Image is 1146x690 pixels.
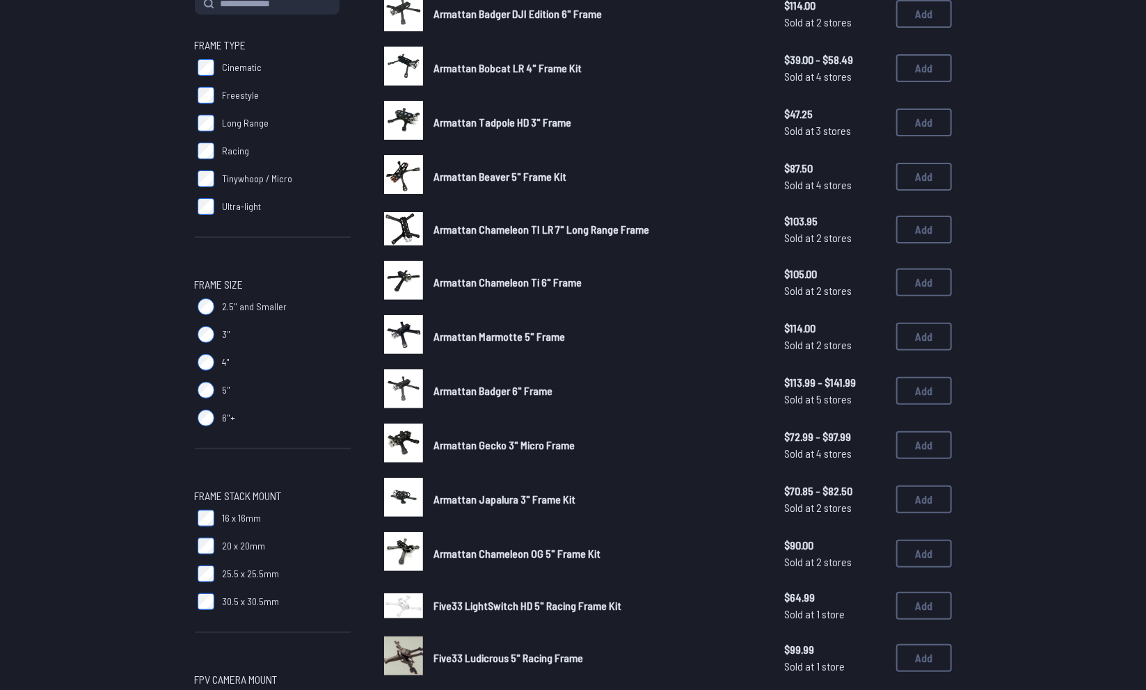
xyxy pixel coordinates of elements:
[785,537,885,554] span: $90.00
[434,383,763,399] a: Armattan Badger 6" Frame
[785,68,885,85] span: Sold at 4 stores
[198,538,214,554] input: 20 x 20mm
[384,369,423,412] a: image
[223,567,280,581] span: 25.5 x 25.5mm
[223,355,230,369] span: 4"
[198,326,214,343] input: 3"
[434,114,763,131] a: Armattan Tadpole HD 3" Frame
[223,88,260,102] span: Freestyle
[434,384,553,397] span: Armattan Badger 6" Frame
[384,47,423,86] img: image
[223,595,280,609] span: 30.5 x 30.5mm
[223,539,266,553] span: 20 x 20mm
[384,315,423,354] img: image
[785,230,885,246] span: Sold at 2 stores
[785,106,885,122] span: $47.25
[785,213,885,230] span: $103.95
[198,510,214,527] input: 16 x 16mm
[223,144,250,158] span: Racing
[434,221,763,238] a: Armattan Chameleon TI LR 7" Long Range Frame
[896,109,952,136] button: Add
[785,282,885,299] span: Sold at 2 stores
[434,170,567,183] span: Armattan Beaver 5" Frame Kit
[384,315,423,358] a: image
[195,276,244,293] span: Frame Size
[434,328,763,345] a: Armattan Marmotte 5" Frame
[198,170,214,187] input: Tinywhoop / Micro
[384,532,423,575] a: image
[896,216,952,243] button: Add
[785,122,885,139] span: Sold at 3 stores
[223,300,287,314] span: 2.5" and Smaller
[384,586,423,625] a: image
[384,155,423,194] img: image
[223,383,231,397] span: 5"
[223,411,236,425] span: 6"+
[785,445,885,462] span: Sold at 4 stores
[223,61,262,74] span: Cinematic
[195,37,246,54] span: Frame Type
[785,554,885,570] span: Sold at 2 stores
[785,320,885,337] span: $114.00
[384,424,423,467] a: image
[434,115,572,129] span: Armattan Tadpole HD 3" Frame
[384,261,423,300] img: image
[198,198,214,215] input: Ultra-light
[384,532,423,571] img: image
[384,636,423,680] a: image
[896,644,952,672] button: Add
[434,651,584,664] span: Five33 Ludicrous 5" Racing Frame
[785,499,885,516] span: Sold at 2 stores
[384,155,423,198] a: image
[198,87,214,104] input: Freestyle
[896,268,952,296] button: Add
[434,7,603,20] span: Armattan Badger DJI Edition 6" Frame
[198,410,214,426] input: 6"+
[198,115,214,131] input: Long Range
[384,209,423,250] a: image
[434,599,622,612] span: Five33 LightSwitch HD 5" Racing Frame Kit
[198,354,214,371] input: 4"
[434,6,763,22] a: Armattan Badger DJI Edition 6" Frame
[896,163,952,191] button: Add
[785,337,885,353] span: Sold at 2 stores
[785,51,885,68] span: $39.00 - $58.49
[384,593,423,618] img: image
[434,61,582,74] span: Armattan Bobcat LR 4" Frame Kit
[896,486,952,513] button: Add
[896,540,952,568] button: Add
[785,14,885,31] span: Sold at 2 stores
[434,60,763,77] a: Armattan Bobcat LR 4" Frame Kit
[384,636,423,675] img: image
[434,491,763,508] a: Armattan Japalura 3" Frame Kit
[198,59,214,76] input: Cinematic
[896,54,952,82] button: Add
[223,511,262,525] span: 16 x 16mm
[384,478,423,517] img: image
[896,592,952,620] button: Add
[785,641,885,658] span: $99.99
[198,382,214,399] input: 5"
[434,597,763,614] a: Five33 LightSwitch HD 5" Racing Frame Kit
[384,101,423,144] a: image
[384,47,423,90] a: image
[223,116,269,130] span: Long Range
[223,200,262,214] span: Ultra-light
[434,545,763,562] a: Armattan Chameleon OG 5" Frame Kit
[223,172,293,186] span: Tinywhoop / Micro
[198,298,214,315] input: 2.5" and Smaller
[785,391,885,408] span: Sold at 5 stores
[434,330,566,343] span: Armattan Marmotte 5" Frame
[384,212,423,246] img: image
[785,483,885,499] span: $70.85 - $82.50
[785,374,885,391] span: $113.99 - $141.99
[434,650,763,666] a: Five33 Ludicrous 5" Racing Frame
[785,606,885,623] span: Sold at 1 store
[198,565,214,582] input: 25.5 x 25.5mm
[195,488,282,504] span: Frame Stack Mount
[896,323,952,351] button: Add
[384,424,423,463] img: image
[434,547,601,560] span: Armattan Chameleon OG 5" Frame Kit
[785,428,885,445] span: $72.99 - $97.99
[195,671,278,688] span: FPV Camera Mount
